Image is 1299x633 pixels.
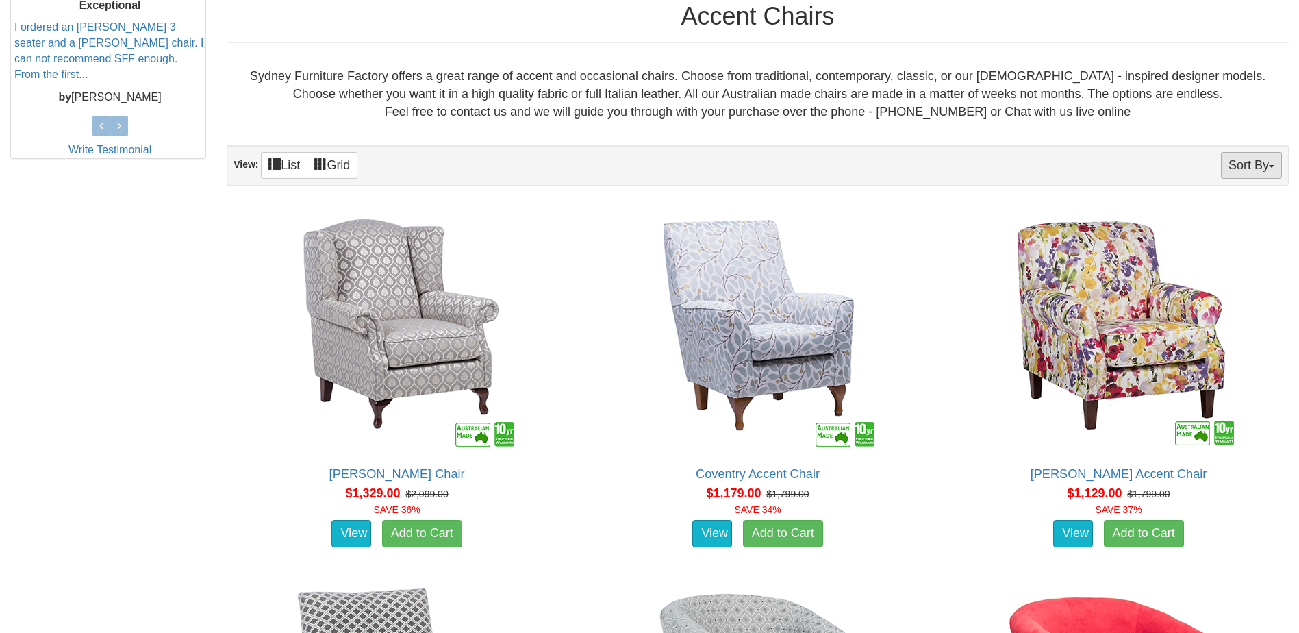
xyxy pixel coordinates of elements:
[1067,486,1122,500] span: $1,129.00
[14,22,204,81] a: I ordered an [PERSON_NAME] 3 seater and a [PERSON_NAME] chair. I can not recommend SFF enough. Fr...
[706,486,761,500] span: $1,179.00
[734,504,781,515] font: SAVE 34%
[331,520,371,547] a: View
[14,90,205,105] p: [PERSON_NAME]
[374,504,420,515] font: SAVE 36%
[1127,488,1170,499] del: $1,799.00
[346,486,401,500] span: $1,329.00
[743,520,823,547] a: Add to Cart
[1095,504,1142,515] font: SAVE 37%
[1031,467,1207,481] a: [PERSON_NAME] Accent Chair
[692,520,732,547] a: View
[238,68,1278,121] div: Sydney Furniture Factory offers a great range of accent and occasional chairs. Choose from tradit...
[766,488,809,499] del: $1,799.00
[635,207,881,454] img: Coventry Accent Chair
[405,488,448,499] del: $2,099.00
[234,160,258,171] strong: View:
[1053,520,1093,547] a: View
[261,152,307,179] a: List
[696,467,820,481] a: Coventry Accent Chair
[58,91,71,103] b: by
[68,144,151,156] a: Write Testimonial
[227,3,1289,30] h1: Accent Chairs
[382,520,462,547] a: Add to Cart
[307,152,357,179] a: Grid
[996,207,1242,454] img: Monet Accent Chair
[274,207,520,454] img: Winston Wing Chair
[329,467,465,481] a: [PERSON_NAME] Chair
[1104,520,1184,547] a: Add to Cart
[1221,152,1282,179] button: Sort By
